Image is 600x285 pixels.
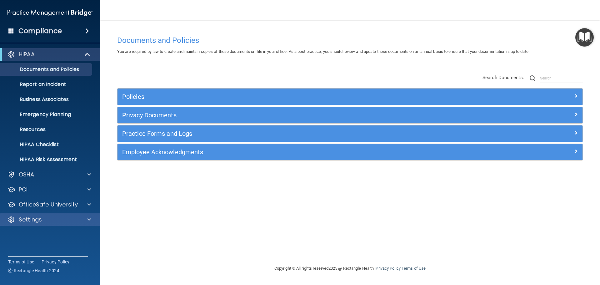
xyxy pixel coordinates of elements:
[122,130,462,137] h5: Practice Forms and Logs
[122,93,462,100] h5: Policies
[19,201,78,208] p: OfficeSafe University
[117,49,529,54] span: You are required by law to create and maintain copies of these documents on file in your office. ...
[18,27,62,35] h4: Compliance
[4,81,89,88] p: Report an Incident
[7,201,91,208] a: OfficeSafe University
[117,36,583,44] h4: Documents and Policies
[122,147,578,157] a: Employee Acknowledgments
[402,266,426,271] a: Terms of Use
[4,66,89,73] p: Documents and Policies
[575,28,594,47] button: Open Resource Center
[376,266,400,271] a: Privacy Policy
[4,156,89,163] p: HIPAA Risk Assessment
[122,92,578,102] a: Policies
[7,186,91,193] a: PCI
[7,51,91,58] a: HIPAA
[42,259,70,265] a: Privacy Policy
[8,259,34,265] a: Terms of Use
[122,129,578,139] a: Practice Forms and Logs
[4,126,89,133] p: Resources
[122,149,462,155] h5: Employee Acknowledgments
[540,74,583,83] input: Search
[122,110,578,120] a: Privacy Documents
[236,258,464,278] div: Copyright © All rights reserved 2025 @ Rectangle Health | |
[482,75,524,80] span: Search Documents:
[4,141,89,148] p: HIPAA Checklist
[8,267,59,274] span: Ⓒ Rectangle Health 2024
[7,7,92,19] img: PMB logo
[19,216,42,223] p: Settings
[7,171,91,178] a: OSHA
[19,51,35,58] p: HIPAA
[4,111,89,118] p: Emergency Planning
[19,186,27,193] p: PCI
[122,112,462,119] h5: Privacy Documents
[7,216,91,223] a: Settings
[530,75,535,81] img: ic-search.3b580494.png
[19,171,34,178] p: OSHA
[4,96,89,103] p: Business Associates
